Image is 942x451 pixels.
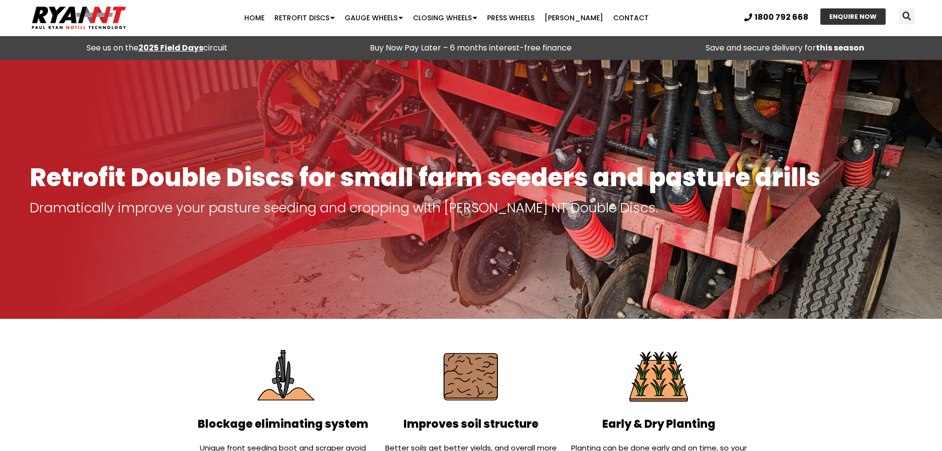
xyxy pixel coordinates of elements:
[539,8,608,28] a: [PERSON_NAME]
[382,417,560,432] h2: Improves soil structure
[5,41,309,55] div: See us on the circuit
[755,13,808,21] span: 1800 792 668
[816,42,864,53] strong: this season
[899,8,915,24] div: Search
[408,8,482,28] a: Closing Wheels
[633,41,937,55] p: Save and secure delivery for
[182,8,710,28] nav: Menu
[194,417,372,432] h2: Blockage eliminating system
[435,341,506,412] img: Protect soil structure
[340,8,408,28] a: Gauge Wheels
[820,8,886,25] a: ENQUIRE NOW
[744,13,808,21] a: 1800 792 668
[248,341,319,412] img: Eliminate Machine Blockages
[570,417,748,432] h2: Early & Dry Planting
[608,8,654,28] a: Contact
[239,8,269,28] a: Home
[138,42,203,53] a: 2025 Field Days
[30,164,912,191] h1: Retrofit Double Discs for small farm seeders and pasture drills
[482,8,539,28] a: Press Wheels
[829,13,877,20] span: ENQUIRE NOW
[269,8,340,28] a: Retrofit Discs
[319,41,623,55] p: Buy Now Pay Later – 6 months interest-free finance
[30,201,912,215] p: Dramatically improve your pasture seeding and cropping with [PERSON_NAME] NT Double Discs.
[30,2,129,33] img: Ryan NT logo
[623,341,694,412] img: Plant Early & Dry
